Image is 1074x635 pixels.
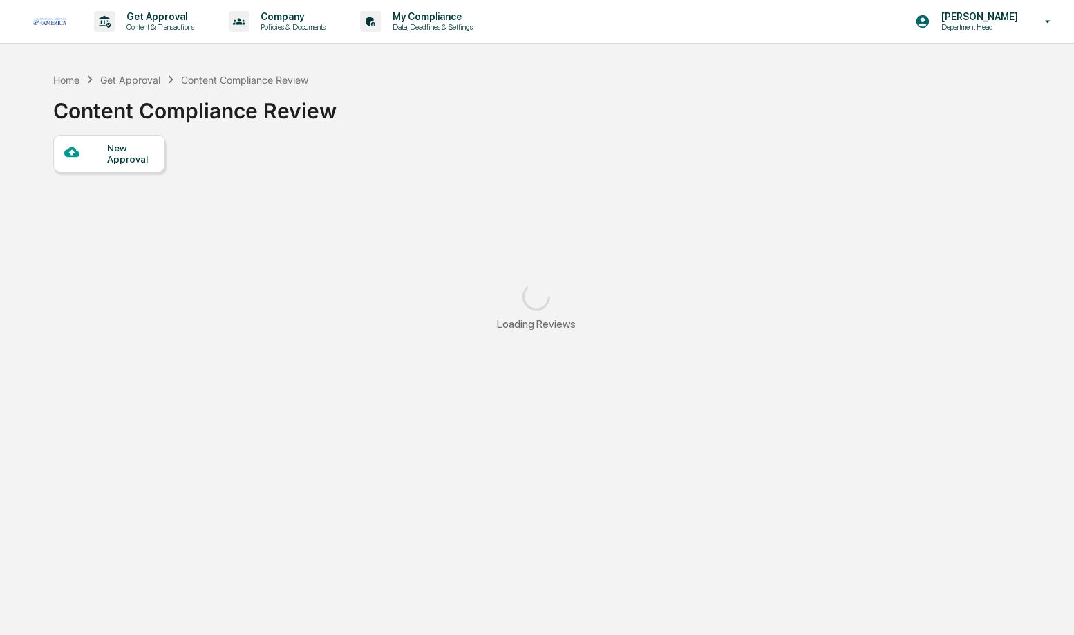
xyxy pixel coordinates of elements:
[107,142,153,165] div: New Approval
[100,74,160,86] div: Get Approval
[930,11,1025,22] p: [PERSON_NAME]
[381,11,480,22] p: My Compliance
[181,74,308,86] div: Content Compliance Review
[497,317,576,331] div: Loading Reviews
[249,22,332,32] p: Policies & Documents
[115,22,201,32] p: Content & Transactions
[249,11,332,22] p: Company
[33,18,66,24] img: logo
[53,87,337,123] div: Content Compliance Review
[930,22,1025,32] p: Department Head
[381,22,480,32] p: Data, Deadlines & Settings
[53,74,79,86] div: Home
[115,11,201,22] p: Get Approval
